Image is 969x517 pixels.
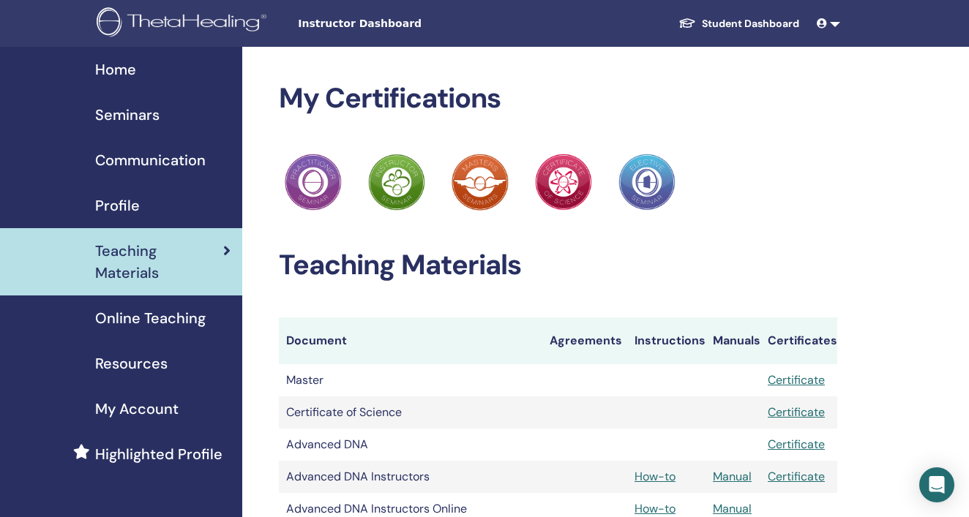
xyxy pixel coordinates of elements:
img: Practitioner [285,154,342,211]
img: Practitioner [618,154,676,211]
img: graduation-cap-white.svg [678,17,696,29]
span: Instructor Dashboard [298,16,517,31]
a: Student Dashboard [667,10,811,37]
th: Manuals [706,317,760,364]
a: Manual [713,469,752,484]
span: Resources [95,352,168,374]
a: How-to [635,469,676,484]
td: Certificate of Science [279,396,542,429]
span: Online Teaching [95,307,206,329]
span: Home [95,59,136,80]
th: Instructions [627,317,706,364]
a: Manual [713,501,752,516]
h2: Teaching Materials [279,249,837,282]
span: Profile [95,195,140,216]
span: Communication [95,149,206,171]
a: Certificate [768,404,825,420]
th: Agreements [542,317,627,364]
td: Advanced DNA [279,429,542,461]
img: Practitioner [368,154,425,211]
span: Highlighted Profile [95,443,222,465]
td: Master [279,364,542,396]
span: Seminars [95,104,160,126]
th: Certificates [760,317,837,364]
a: Certificate [768,437,825,452]
div: Open Intercom Messenger [919,467,954,502]
span: Teaching Materials [95,240,223,284]
a: Certificate [768,469,825,484]
a: How-to [635,501,676,516]
th: Document [279,317,542,364]
img: logo.png [97,7,272,40]
a: Certificate [768,372,825,388]
td: Advanced DNA Instructors [279,461,542,493]
img: Practitioner [535,154,592,211]
span: My Account [95,398,179,420]
img: Practitioner [452,154,509,211]
h2: My Certifications [279,82,837,116]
